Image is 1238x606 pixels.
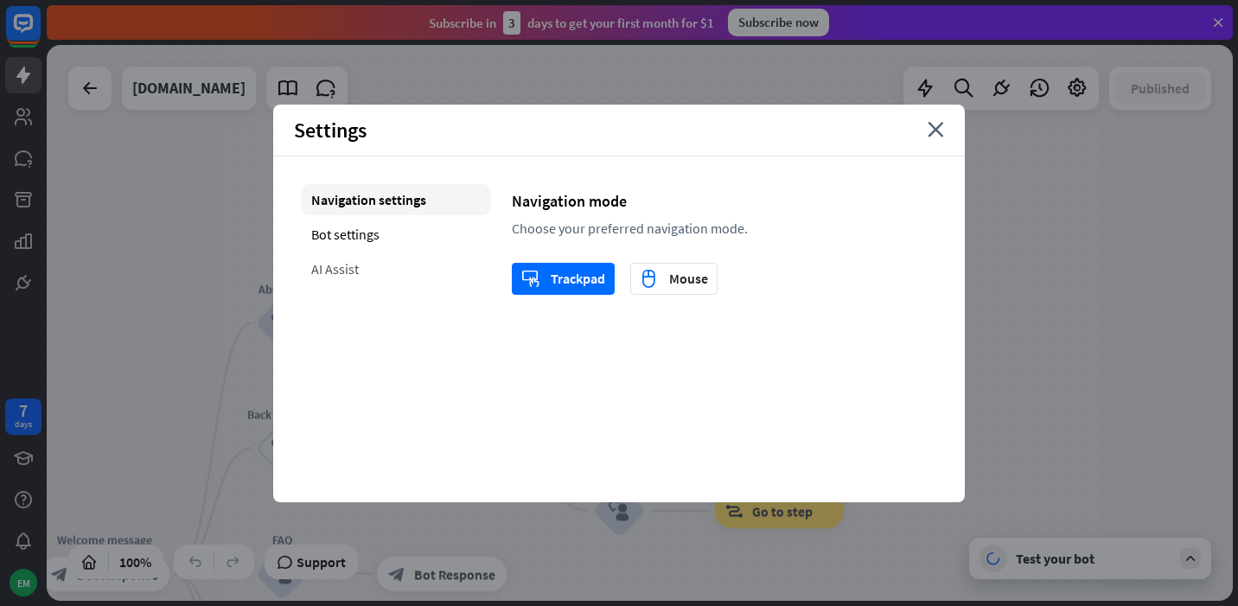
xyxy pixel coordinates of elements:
div: days [15,418,32,431]
button: Published [1115,73,1205,104]
div: Trackpad [521,264,605,294]
i: mouse [640,269,658,288]
div: About us [230,280,334,297]
i: block_user_input [271,438,292,459]
button: mouseMouse [630,263,718,295]
div: Mouse [640,264,708,294]
div: Choose your preferred navigation mode. [512,220,937,237]
div: 100% [114,548,156,576]
span: Go to step [752,502,813,520]
i: block_user_input [271,313,292,334]
i: block_user_input [609,501,629,521]
i: block_bot_response [388,565,405,583]
div: Navigation mode [512,191,937,211]
i: close [928,122,944,137]
div: actionpromote.co.uk [132,67,246,110]
i: block_bot_response [51,565,68,583]
div: Bot settings [301,219,491,250]
i: block_goto [725,502,743,520]
i: block_user_input [271,564,292,584]
span: Settings [294,117,367,144]
div: FAQ [230,531,334,548]
a: 7 days [5,399,41,435]
div: AI Assist [301,253,491,284]
div: Subscribe now [728,9,829,36]
div: Back to Menu [230,405,334,423]
span: Support [297,548,346,576]
div: Welcome message [27,531,182,548]
span: Bot Response [414,565,495,583]
div: Subscribe in days to get your first month for $1 [429,11,714,35]
div: 7 [19,403,28,418]
div: Navigation settings [301,184,491,215]
div: EM [10,569,37,596]
button: trackpadTrackpad [512,263,615,295]
div: Test your bot [1016,550,1171,567]
i: trackpad [521,269,539,288]
button: Open LiveChat chat widget [14,7,66,59]
div: 3 [503,11,520,35]
span: Bot Response [77,565,158,583]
